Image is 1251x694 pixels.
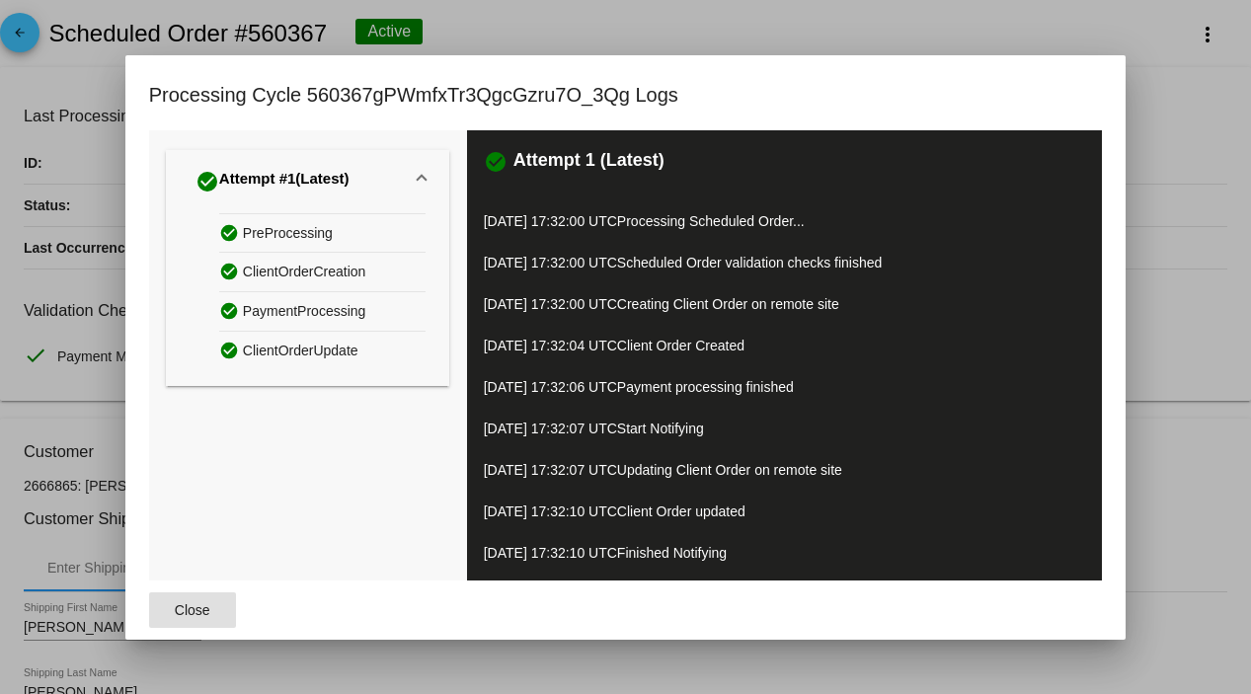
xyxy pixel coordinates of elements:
[617,503,745,519] span: Client Order updated
[484,373,1085,401] p: [DATE] 17:32:06 UTC
[195,166,350,197] div: Attempt #1
[149,79,678,111] h1: Processing Cycle 560367gPWmfxTr3QgcGzru7O_3Qg Logs
[617,255,883,270] span: Scheduled Order validation checks finished
[243,296,366,327] span: PaymentProcessing
[219,336,243,364] mat-icon: check_circle
[484,498,1085,525] p: [DATE] 17:32:10 UTC
[617,213,805,229] span: Processing Scheduled Order...
[513,150,665,174] h3: Attempt 1 (Latest)
[484,249,1085,276] p: [DATE] 17:32:00 UTC
[219,218,243,247] mat-icon: check_circle
[484,415,1085,442] p: [DATE] 17:32:07 UTC
[175,602,210,618] span: Close
[617,462,842,478] span: Updating Client Order on remote site
[166,150,450,213] mat-expansion-panel-header: Attempt #1(Latest)
[484,150,508,174] mat-icon: check_circle
[484,290,1085,318] p: [DATE] 17:32:00 UTC
[617,545,727,561] span: Finished Notifying
[243,336,358,366] span: ClientOrderUpdate
[617,379,794,395] span: Payment processing finished
[166,213,450,386] div: Attempt #1(Latest)
[484,207,1085,235] p: [DATE] 17:32:00 UTC
[484,332,1085,359] p: [DATE] 17:32:04 UTC
[219,257,243,285] mat-icon: check_circle
[484,456,1085,484] p: [DATE] 17:32:07 UTC
[295,170,349,193] span: (Latest)
[617,338,744,353] span: Client Order Created
[243,218,333,249] span: PreProcessing
[617,421,704,436] span: Start Notifying
[149,592,236,628] button: Close dialog
[219,296,243,325] mat-icon: check_circle
[617,296,839,312] span: Creating Client Order on remote site
[243,257,366,287] span: ClientOrderCreation
[195,170,219,193] mat-icon: check_circle
[484,539,1085,567] p: [DATE] 17:32:10 UTC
